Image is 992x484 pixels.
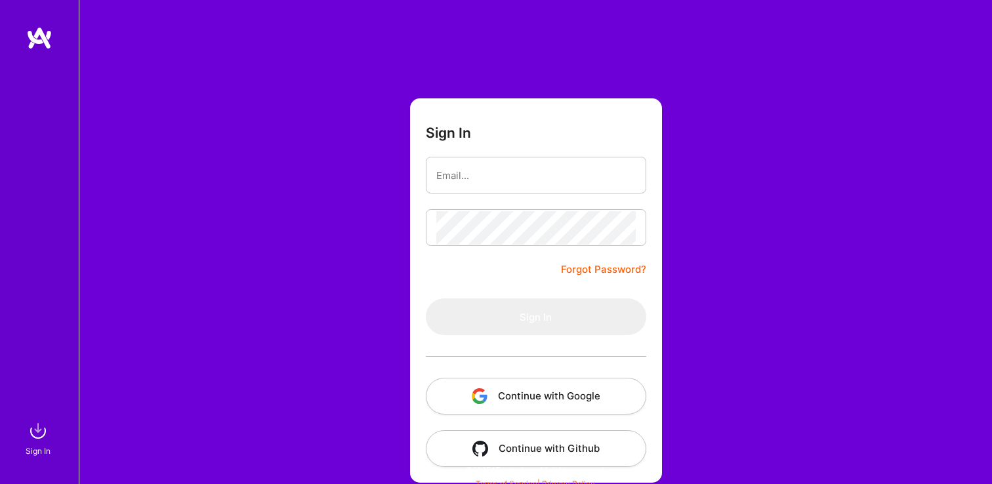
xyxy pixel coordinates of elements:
a: Forgot Password? [561,262,646,277]
div: Sign In [26,444,51,458]
button: Continue with Github [426,430,646,467]
button: Sign In [426,298,646,335]
a: sign inSign In [28,418,51,458]
img: sign in [25,418,51,444]
img: logo [26,26,52,50]
img: icon [472,441,488,456]
input: Email... [436,159,636,192]
img: icon [472,388,487,404]
button: Continue with Google [426,378,646,414]
h3: Sign In [426,125,471,141]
